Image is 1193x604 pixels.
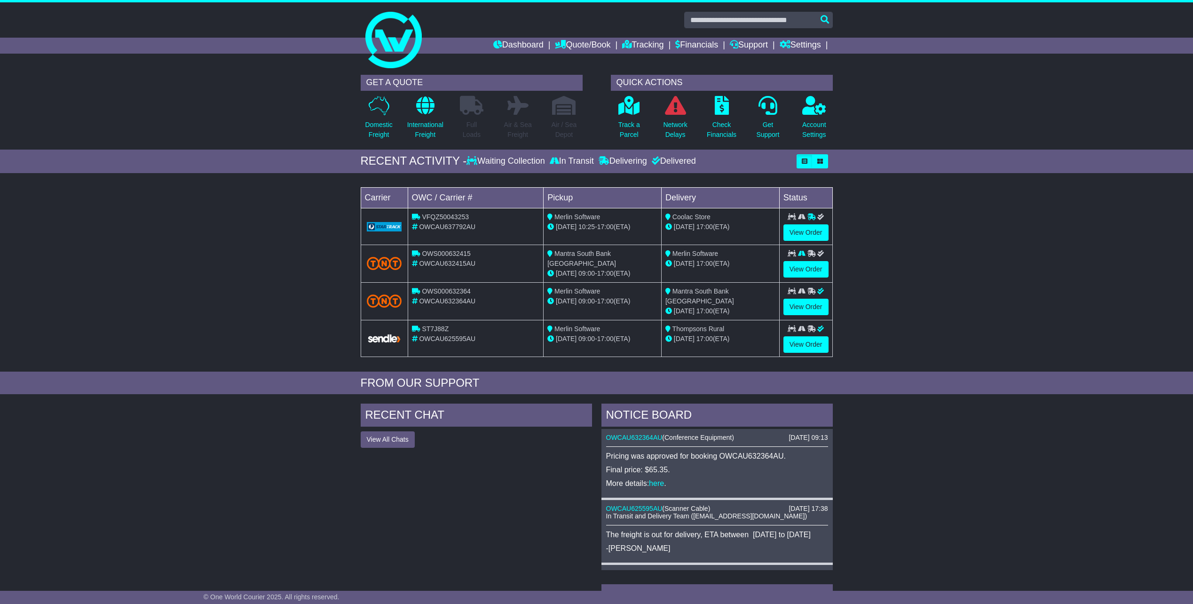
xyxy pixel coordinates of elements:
[547,250,616,267] span: Mantra South Bank [GEOGRAPHIC_DATA]
[672,250,718,257] span: Merlin Software
[672,213,711,221] span: Coolac Store
[665,334,775,344] div: (ETA)
[789,570,828,578] div: [DATE] 10:51
[789,505,828,513] div: [DATE] 17:38
[802,95,827,145] a: AccountSettings
[552,120,577,140] p: Air / Sea Depot
[601,404,833,429] div: NOTICE BOARD
[696,307,713,315] span: 17:00
[618,95,640,145] a: Track aParcel
[547,222,657,232] div: - (ETA)
[665,306,775,316] div: (ETA)
[547,296,657,306] div: - (ETA)
[783,336,829,353] a: View Order
[554,213,600,221] span: Merlin Software
[556,223,577,230] span: [DATE]
[665,287,734,305] span: Mantra South Bank [GEOGRAPHIC_DATA]
[466,156,547,167] div: Waiting Collection
[597,335,614,342] span: 17:00
[422,325,449,333] span: ST7J88Z
[675,38,718,54] a: Financials
[606,505,663,512] a: OWCAU625595AU
[547,156,596,167] div: In Transit
[547,269,657,278] div: - (ETA)
[504,120,532,140] p: Air & Sea Freight
[779,187,832,208] td: Status
[361,154,467,168] div: RECENT ACTIVITY -
[606,434,663,441] a: OWCAU632364AU
[606,465,828,474] p: Final price: $65.35.
[578,297,595,305] span: 09:00
[696,260,713,267] span: 17:00
[493,38,544,54] a: Dashboard
[419,223,475,230] span: OWCAU637792AU
[663,120,687,140] p: Network Delays
[547,334,657,344] div: - (ETA)
[672,325,725,333] span: Thompsons Rural
[664,505,708,512] span: Scanner Cable
[556,270,577,277] span: [DATE]
[606,570,828,578] div: ( )
[674,335,695,342] span: [DATE]
[204,593,340,601] span: © One World Courier 2025. All rights reserved.
[578,270,595,277] span: 09:00
[367,257,402,270] img: TNT_Domestic.png
[364,95,393,145] a: DomesticFreight
[556,335,577,342] span: [DATE]
[706,95,737,145] a: CheckFinancials
[554,325,600,333] span: Merlin Software
[361,187,408,208] td: Carrier
[696,223,713,230] span: 17:00
[419,297,475,305] span: OWCAU632364AU
[730,38,768,54] a: Support
[407,95,444,145] a: InternationalFreight
[606,452,828,461] p: Pricing was approved for booking OWCAU632364AU.
[674,260,695,267] span: [DATE]
[606,479,828,488] p: More details: .
[554,287,600,295] span: Merlin Software
[361,376,833,390] div: FROM OUR SUPPORT
[361,75,583,91] div: GET A QUOTE
[802,120,826,140] p: Account Settings
[649,156,696,167] div: Delivered
[674,307,695,315] span: [DATE]
[555,38,610,54] a: Quote/Book
[665,222,775,232] div: (ETA)
[606,544,828,553] p: -[PERSON_NAME]
[597,270,614,277] span: 17:00
[756,95,780,145] a: GetSupport
[596,156,649,167] div: Delivering
[606,434,828,442] div: ( )
[422,250,471,257] span: OWS000632415
[661,187,779,208] td: Delivery
[664,570,684,577] span: Server
[649,479,664,487] a: here
[597,223,614,230] span: 17:00
[367,294,402,307] img: TNT_Domestic.png
[618,120,640,140] p: Track a Parcel
[606,530,828,539] p: The freight is out for delivery, ETA between [DATE] to [DATE]
[419,335,475,342] span: OWCAU625595AU
[780,38,821,54] a: Settings
[460,120,483,140] p: Full Loads
[361,404,592,429] div: RECENT CHAT
[756,120,779,140] p: Get Support
[408,187,544,208] td: OWC / Carrier #
[367,334,402,343] img: GetCarrierServiceLogo
[556,297,577,305] span: [DATE]
[707,120,736,140] p: Check Financials
[367,222,402,231] img: GetCarrierServiceLogo
[696,335,713,342] span: 17:00
[665,259,775,269] div: (ETA)
[365,120,392,140] p: Domestic Freight
[663,95,687,145] a: NetworkDelays
[606,512,807,520] span: In Transit and Delivery Team ([EMAIL_ADDRESS][DOMAIN_NAME])
[674,223,695,230] span: [DATE]
[606,570,663,577] a: OWCAU625033AU
[578,223,595,230] span: 10:25
[783,299,829,315] a: View Order
[606,505,828,513] div: ( )
[783,224,829,241] a: View Order
[622,38,664,54] a: Tracking
[361,431,415,448] button: View All Chats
